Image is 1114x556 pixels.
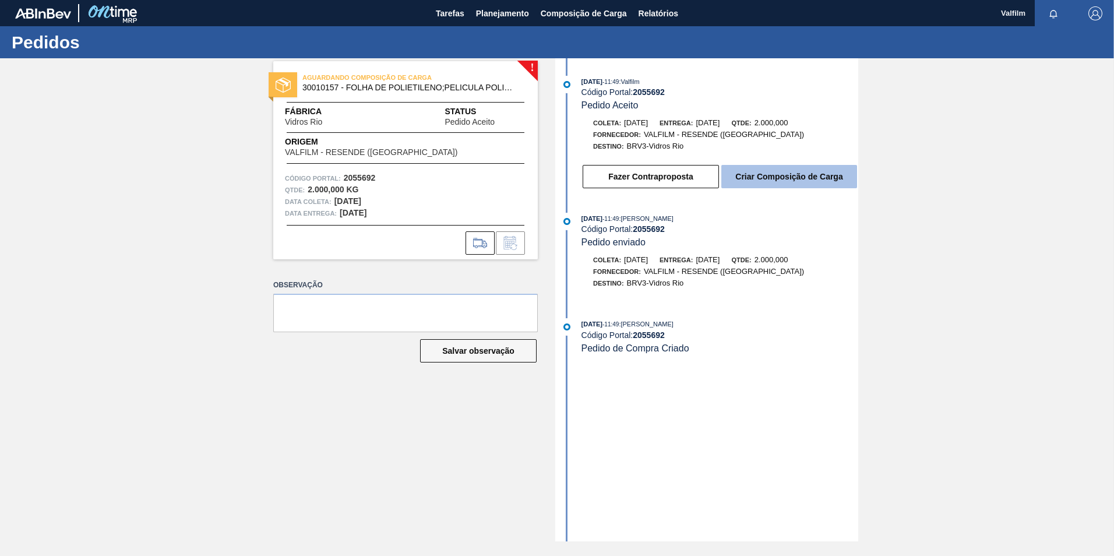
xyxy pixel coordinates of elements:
strong: 2055692 [633,224,665,234]
img: status [276,78,291,93]
span: Data coleta: [285,196,332,207]
strong: 2.000,000 KG [308,185,358,194]
span: Qtde: [731,119,751,126]
span: Fornecedor: [593,131,641,138]
img: TNhmsLtSVTkK8tSr43FrP2fwEKptu5GPRR3wAAAABJRU5ErkJggg== [15,8,71,19]
span: [DATE] [581,215,602,222]
span: [DATE] [696,118,720,127]
span: Status [445,105,526,118]
div: Código Portal: [581,224,858,234]
span: VALFILM - RESENDE ([GEOGRAPHIC_DATA]) [285,148,457,157]
span: [DATE] [581,78,602,85]
span: VALFILM - RESENDE ([GEOGRAPHIC_DATA]) [644,267,804,276]
span: Pedido de Compra Criado [581,343,689,353]
span: VALFILM - RESENDE ([GEOGRAPHIC_DATA]) [644,130,804,139]
img: atual [563,323,570,330]
label: Observação [273,277,538,294]
span: Fornecedor: [593,268,641,275]
span: BRV3-Vidros Rio [627,142,684,150]
div: Código Portal: [581,87,858,97]
strong: [DATE] [334,196,361,206]
span: : [PERSON_NAME] [619,215,674,222]
span: Pedido Aceito [581,100,639,110]
span: Destino: [593,280,624,287]
div: Informar alteração no pedido [496,231,525,255]
span: Entrega: [660,256,693,263]
span: Destino: [593,143,624,150]
strong: [DATE] [340,208,366,217]
span: BRV3-Vidros Rio [627,279,684,287]
img: atual [563,218,570,225]
span: 30010157 - FOLHA DE POLIETILENO;PELICULA POLIETILEN [302,83,514,92]
strong: 2055692 [344,173,376,182]
span: Qtde : [285,184,305,196]
div: Código Portal: [581,330,858,340]
span: 2.000,000 [755,118,788,127]
button: Salvar observação [420,339,537,363]
span: Pedido Aceito [445,118,495,126]
span: Entrega: [660,119,693,126]
span: [DATE] [624,118,648,127]
span: - 11:49 [602,321,619,328]
span: Relatórios [639,6,678,20]
span: Vidros Rio [285,118,322,126]
span: Qtde: [731,256,751,263]
span: [DATE] [624,255,648,264]
span: [DATE] [696,255,720,264]
span: Fábrica [285,105,359,118]
img: Logout [1088,6,1102,20]
strong: 2055692 [633,330,665,340]
span: Data entrega: [285,207,337,219]
strong: 2055692 [633,87,665,97]
span: Código Portal: [285,173,341,184]
button: Notificações [1035,5,1072,22]
span: Composição de Carga [541,6,627,20]
span: Coleta: [593,119,621,126]
span: - 11:49 [602,79,619,85]
span: Pedido enviado [581,237,646,247]
span: - 11:49 [602,216,619,222]
button: Criar Composição de Carga [721,165,857,188]
span: 2.000,000 [755,255,788,264]
span: : [PERSON_NAME] [619,321,674,328]
span: Tarefas [436,6,464,20]
span: Coleta: [593,256,621,263]
span: [DATE] [581,321,602,328]
div: Ir para Composição de Carga [466,231,495,255]
span: AGUARDANDO COMPOSIÇÃO DE CARGA [302,72,466,83]
img: atual [563,81,570,88]
span: Planejamento [476,6,529,20]
span: : Valfilm [619,78,639,85]
span: Origem [285,136,491,148]
button: Fazer Contraproposta [583,165,719,188]
h1: Pedidos [12,36,218,49]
